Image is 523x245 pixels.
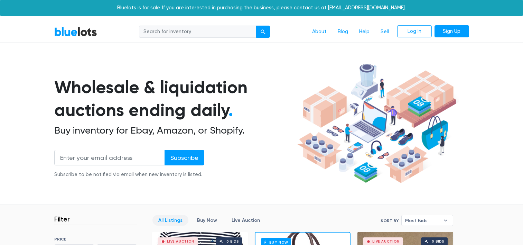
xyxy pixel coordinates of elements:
h2: Buy inventory for Ebay, Amazon, or Shopify. [54,125,295,136]
input: Enter your email address [54,150,165,165]
span: . [228,100,233,120]
a: All Listings [152,215,188,226]
a: Blog [332,25,354,38]
a: BlueLots [54,27,97,37]
a: Help [354,25,375,38]
div: 0 bids [432,240,444,243]
a: Live Auction [226,215,266,226]
span: Most Bids [405,215,440,226]
a: Buy Now [191,215,223,226]
div: Subscribe to be notified via email when new inventory is listed. [54,171,204,179]
img: hero-ee84e7d0318cb26816c560f6b4441b76977f77a177738b4e94f68c95b2b83dbb.png [295,61,459,187]
div: Live Auction [167,240,194,243]
a: About [307,25,332,38]
label: Sort By [381,218,399,224]
h1: Wholesale & liquidation auctions ending daily [54,76,295,122]
div: 0 bids [226,240,239,243]
h3: Filter [54,215,70,223]
a: Log In [397,25,432,38]
input: Subscribe [165,150,204,165]
h6: PRICE [54,237,137,242]
div: Live Auction [372,240,400,243]
a: Sign Up [435,25,469,38]
a: Sell [375,25,394,38]
input: Search for inventory [139,26,256,38]
b: ▾ [438,215,453,226]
